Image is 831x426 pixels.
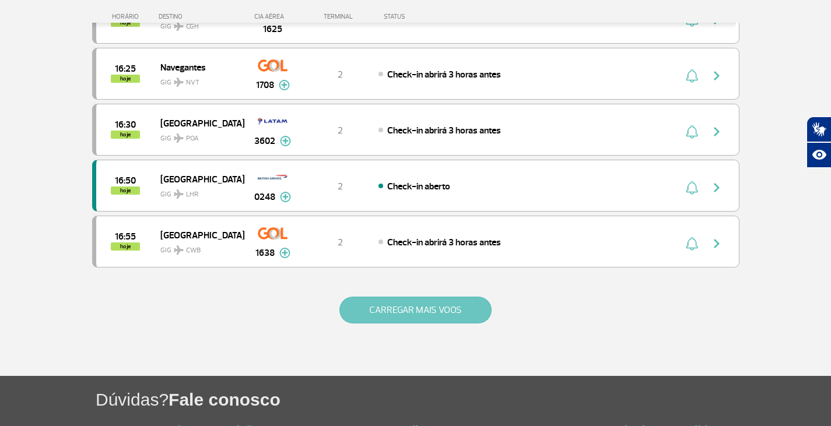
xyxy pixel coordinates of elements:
[111,242,140,251] span: hoje
[302,13,378,20] div: TERMINAL
[115,65,136,73] span: 2025-09-29 16:25:00
[387,181,450,192] span: Check-in aberto
[807,117,831,168] div: Plugin de acessibilidade da Hand Talk.
[338,181,343,192] span: 2
[174,245,184,255] img: destiny_airplane.svg
[338,125,343,136] span: 2
[244,13,302,20] div: CIA AÉREA
[338,237,343,248] span: 2
[111,75,140,83] span: hoje
[174,133,184,143] img: destiny_airplane.svg
[186,133,199,144] span: POA
[710,69,724,83] img: seta-direita-painel-voo.svg
[160,183,235,200] span: GIG
[255,246,275,260] span: 1638
[254,134,275,148] span: 3602
[686,125,698,139] img: sino-painel-voo.svg
[115,121,136,129] span: 2025-09-29 16:30:00
[339,297,492,323] button: CARREGAR MAIS VOOS
[111,131,140,139] span: hoje
[387,69,501,80] span: Check-in abrirá 3 horas antes
[160,127,235,144] span: GIG
[186,245,201,256] span: CWB
[279,80,290,90] img: mais-info-painel-voo.svg
[186,78,199,88] span: NVT
[115,177,136,185] span: 2025-09-29 16:50:00
[160,239,235,256] span: GIG
[160,71,235,88] span: GIG
[387,125,501,136] span: Check-in abrirá 3 horas antes
[338,69,343,80] span: 2
[115,233,136,241] span: 2025-09-29 16:55:00
[169,390,280,409] span: Fale conosco
[263,22,282,36] span: 1625
[279,248,290,258] img: mais-info-painel-voo.svg
[710,181,724,195] img: seta-direita-painel-voo.svg
[686,69,698,83] img: sino-painel-voo.svg
[160,171,235,186] span: [GEOGRAPHIC_DATA]
[387,237,501,248] span: Check-in abrirá 3 horas antes
[174,78,184,87] img: destiny_airplane.svg
[174,189,184,199] img: destiny_airplane.svg
[280,192,291,202] img: mais-info-painel-voo.svg
[807,117,831,142] button: Abrir tradutor de língua de sinais.
[280,136,291,146] img: mais-info-painel-voo.svg
[96,13,159,20] div: HORÁRIO
[160,115,235,131] span: [GEOGRAPHIC_DATA]
[378,13,473,20] div: STATUS
[710,237,724,251] img: seta-direita-painel-voo.svg
[686,237,698,251] img: sino-painel-voo.svg
[254,190,275,204] span: 0248
[160,227,235,242] span: [GEOGRAPHIC_DATA]
[111,186,140,195] span: hoje
[710,125,724,139] img: seta-direita-painel-voo.svg
[686,181,698,195] img: sino-painel-voo.svg
[186,189,198,200] span: LHR
[256,78,274,92] span: 1708
[160,59,235,75] span: Navegantes
[159,13,244,20] div: DESTINO
[807,142,831,168] button: Abrir recursos assistivos.
[96,388,831,411] h1: Dúvidas?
